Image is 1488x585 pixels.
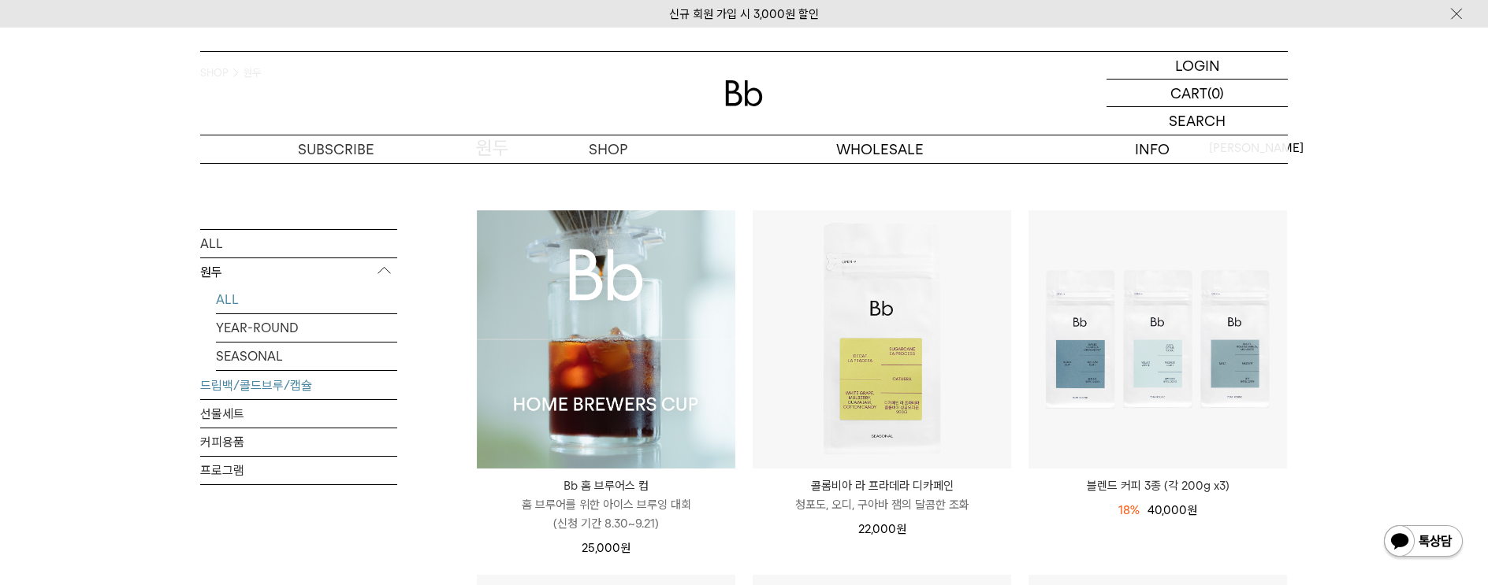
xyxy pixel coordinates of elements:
p: 홈 브루어를 위한 아이스 브루잉 대회 (신청 기간 8.30~9.21) [477,495,735,533]
p: 청포도, 오디, 구아바 잼의 달콤한 조화 [753,495,1011,514]
img: Bb 홈 브루어스 컵 [477,210,735,468]
a: 선물세트 [200,399,397,427]
a: ALL [216,285,397,313]
span: 40,000 [1148,503,1197,517]
p: Bb 홈 브루어스 컵 [477,476,735,495]
a: YEAR-ROUND [216,313,397,341]
a: 신규 회원 가입 시 3,000원 할인 [669,7,819,21]
div: 18% [1118,501,1140,520]
span: 22,000 [858,522,906,536]
span: 원 [620,541,631,555]
a: Bb 홈 브루어스 컵 홈 브루어를 위한 아이스 브루잉 대회(신청 기간 8.30~9.21) [477,476,735,533]
p: 원두 [200,257,397,286]
a: 콜롬비아 라 프라데라 디카페인 청포도, 오디, 구아바 잼의 달콤한 조화 [753,476,1011,514]
a: CART (0) [1107,80,1288,107]
a: SEASONAL [216,342,397,369]
p: CART [1170,80,1207,106]
a: LOGIN [1107,52,1288,80]
a: SUBSCRIBE [200,135,472,163]
a: SHOP [472,135,744,163]
p: LOGIN [1175,52,1220,79]
a: 드립백/콜드브루/캡슐 [200,371,397,398]
img: 로고 [725,80,763,106]
p: INFO [1016,135,1288,163]
img: 카카오톡 채널 1:1 채팅 버튼 [1382,524,1464,561]
p: SEARCH [1169,107,1226,135]
span: 25,000 [582,541,631,555]
p: WHOLESALE [744,135,1016,163]
a: 커피용품 [200,428,397,455]
a: 블렌드 커피 3종 (각 200g x3) [1029,476,1287,495]
a: 프로그램 [200,456,397,483]
img: 블렌드 커피 3종 (각 200g x3) [1029,210,1287,468]
a: ALL [200,229,397,257]
p: 콜롬비아 라 프라데라 디카페인 [753,476,1011,495]
p: (0) [1207,80,1224,106]
img: 콜롬비아 라 프라데라 디카페인 [753,210,1011,468]
span: 원 [1187,503,1197,517]
span: 원 [896,522,906,536]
